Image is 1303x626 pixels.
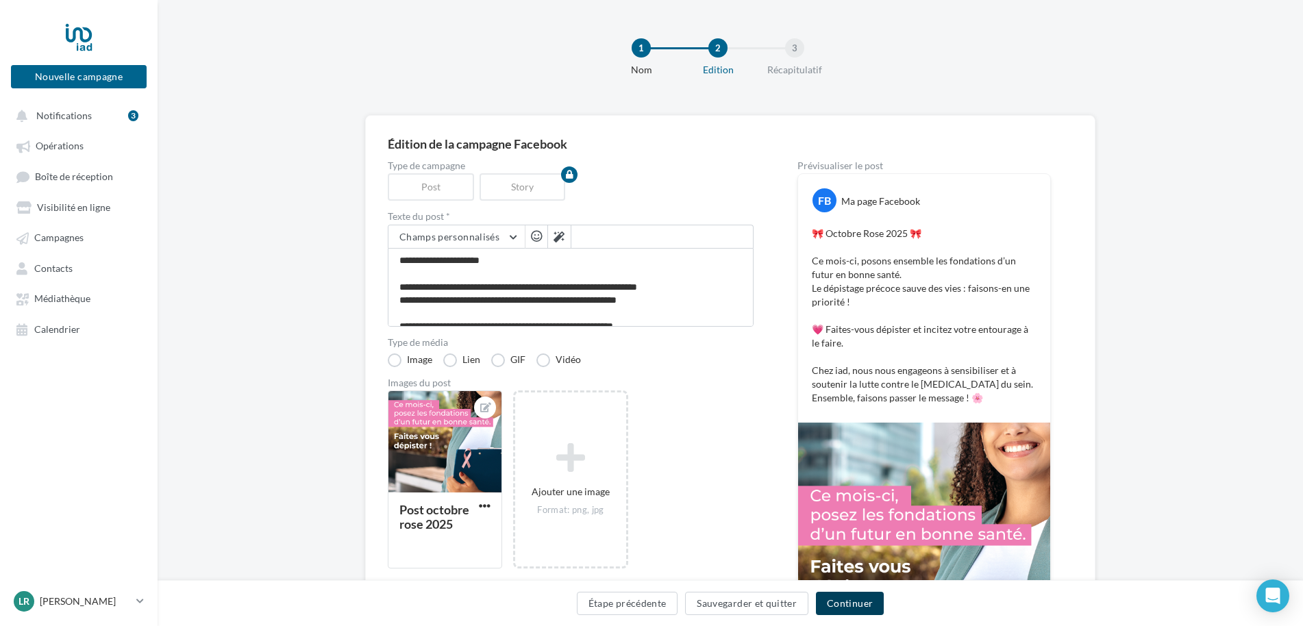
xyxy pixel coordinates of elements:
span: LR [18,594,29,608]
div: 3 [128,110,138,121]
div: Nom [597,63,685,77]
div: FB [812,188,836,212]
span: Visibilité en ligne [37,201,110,213]
a: LR [PERSON_NAME] [11,588,147,614]
div: Prévisualiser le post [797,161,1051,171]
a: Opérations [8,133,149,158]
p: 🎀 Octobre Rose 2025 🎀 Ce mois-ci, posons ensemble les fondations d’un futur en bonne santé. Le dé... [812,227,1037,405]
a: Visibilité en ligne [8,195,149,219]
div: Images du post [388,378,754,388]
button: Nouvelle campagne [11,65,147,88]
label: Type de campagne [388,161,754,171]
div: Open Intercom Messenger [1256,579,1289,612]
span: Calendrier [34,323,80,335]
button: Continuer [816,592,884,615]
label: Vidéo [536,353,581,367]
a: Boîte de réception [8,164,149,189]
label: Lien [443,353,480,367]
button: Notifications 3 [8,103,144,127]
a: Médiathèque [8,286,149,310]
label: Image [388,353,432,367]
a: Calendrier [8,316,149,341]
button: Sauvegarder et quitter [685,592,808,615]
span: Opérations [36,140,84,152]
a: Contacts [8,255,149,280]
div: Edition [674,63,762,77]
button: Étape précédente [577,592,678,615]
span: Boîte de réception [35,171,113,182]
label: Type de média [388,338,754,347]
p: [PERSON_NAME] [40,594,131,608]
button: Champs personnalisés [388,225,525,249]
div: 2 [708,38,728,58]
span: Contacts [34,262,73,274]
label: GIF [491,353,525,367]
label: Texte du post * [388,212,754,221]
span: Médiathèque [34,293,90,305]
span: Campagnes [34,232,84,244]
span: Champs personnalisés [399,231,499,242]
span: Notifications [36,110,92,121]
div: Post octobre rose 2025 [399,502,469,531]
div: Édition de la campagne Facebook [388,138,1073,150]
div: 3 [785,38,804,58]
a: Campagnes [8,225,149,249]
div: 1 [632,38,651,58]
div: Ma page Facebook [841,195,920,208]
div: Récapitulatif [751,63,839,77]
